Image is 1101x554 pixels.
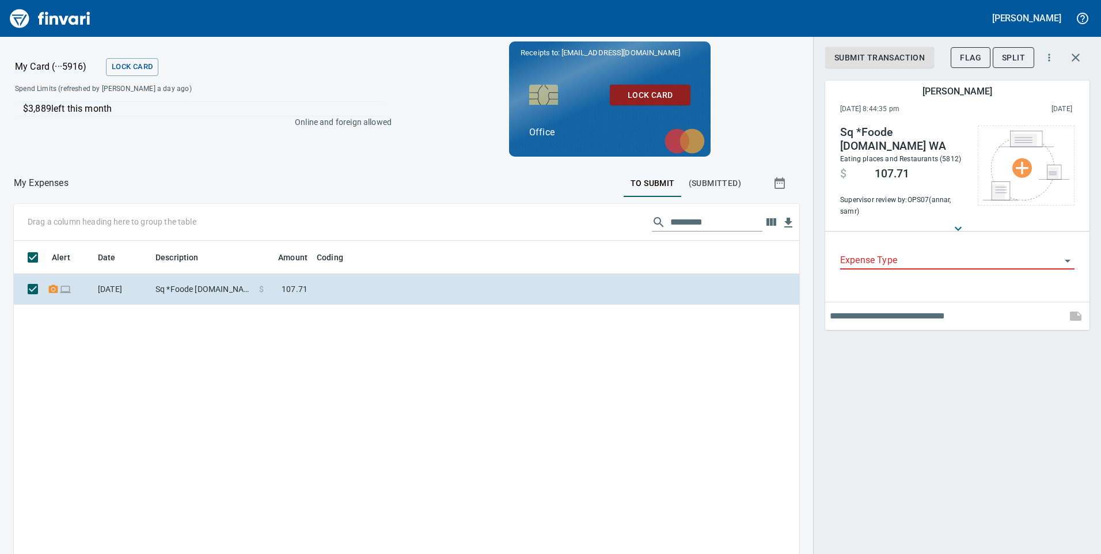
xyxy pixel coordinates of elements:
[951,47,990,69] button: Flag
[151,274,255,305] td: Sq *Foode [DOMAIN_NAME] WA
[840,167,846,181] span: $
[112,60,153,74] span: Lock Card
[98,251,116,264] span: Date
[993,47,1034,69] button: Split
[659,123,711,160] img: mastercard.svg
[1060,253,1076,269] button: Open
[840,126,966,153] h4: Sq *Foode [DOMAIN_NAME] WA
[278,251,307,264] span: Amount
[59,285,71,293] span: Online transaction
[875,167,909,181] span: 107.71
[93,274,151,305] td: [DATE]
[317,251,358,264] span: Coding
[1037,45,1062,70] button: More
[155,251,199,264] span: Description
[15,60,101,74] p: My Card (···5916)
[840,155,961,163] span: Eating places and Restaurants (5812)
[155,251,214,264] span: Description
[282,283,307,295] span: 107.71
[28,216,196,227] p: Drag a column heading here to group the table
[922,85,992,97] h5: [PERSON_NAME]
[14,176,69,190] p: My Expenses
[975,104,1072,115] span: This charge was settled by the merchant and appears on the 2025/09/20 statement.
[989,9,1064,27] button: [PERSON_NAME]
[263,251,307,264] span: Amount
[259,283,264,295] span: $
[529,126,690,139] p: Office
[960,51,981,65] span: Flag
[47,285,59,293] span: Receipt Required
[834,51,925,65] span: Submit Transaction
[14,176,69,190] nav: breadcrumb
[631,176,675,191] span: To Submit
[762,214,780,231] button: Choose columns to display
[619,88,681,103] span: Lock Card
[762,169,799,197] button: Show transactions within a particular date range
[106,58,158,76] button: Lock Card
[317,251,343,264] span: Coding
[98,251,131,264] span: Date
[6,116,392,128] p: Online and foreign allowed
[840,195,966,218] span: Supervisor review by: OPS07 (annar, samr)
[825,47,934,69] button: Submit Transaction
[560,47,681,58] span: [EMAIL_ADDRESS][DOMAIN_NAME]
[1062,44,1089,71] button: Close transaction
[983,131,1069,200] img: Select file
[52,251,70,264] span: Alert
[7,5,93,32] img: Finvari
[689,176,741,191] span: (Submitted)
[52,251,85,264] span: Alert
[780,214,797,232] button: Download table
[521,47,699,59] p: Receipts to:
[23,102,384,116] p: $3,889 left this month
[15,84,290,95] span: Spend Limits (refreshed by [PERSON_NAME] a day ago)
[1002,51,1025,65] span: Split
[1062,302,1089,330] span: This records your note into the expense
[840,104,975,115] span: [DATE] 8:44:35 pm
[992,12,1061,24] h5: [PERSON_NAME]
[610,85,690,106] button: Lock Card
